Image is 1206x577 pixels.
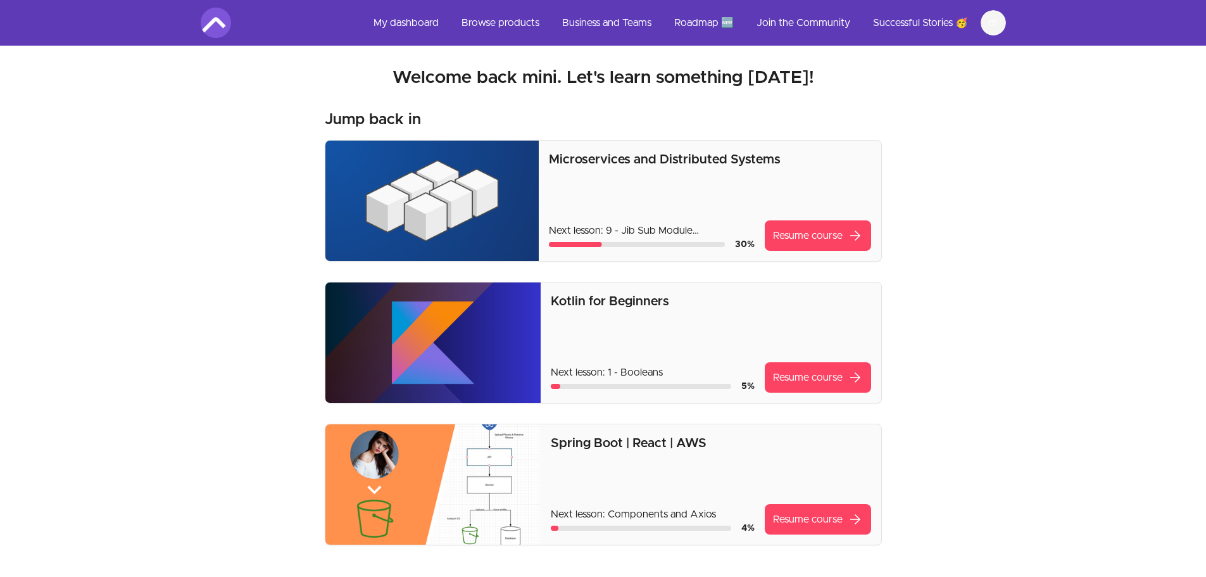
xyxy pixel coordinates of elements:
a: My dashboard [363,8,449,38]
nav: Main [363,8,1006,38]
div: Course progress [551,526,731,531]
a: Roadmap 🆕 [664,8,744,38]
button: m [981,10,1006,35]
p: Next lesson: 1 - Booleans [551,365,754,380]
a: Business and Teams [552,8,662,38]
p: Kotlin for Beginners [551,293,870,310]
p: Next lesson: Components and Axios [551,507,754,522]
span: 5 % [741,382,755,391]
span: arrow_forward [848,228,863,243]
p: Microservices and Distributed Systems [549,151,871,168]
img: Product image for Microservices and Distributed Systems [325,141,539,261]
a: Resume coursearrow_forward [765,220,871,251]
span: 4 % [741,524,755,533]
a: Browse products [451,8,550,38]
h2: Welcome back mini. Let's learn something [DATE]! [201,67,1006,89]
a: Join the Community [746,8,860,38]
a: Successful Stories 🥳 [863,8,978,38]
h3: Jump back in [325,110,421,130]
img: Product image for Spring Boot | React | AWS [325,424,541,545]
div: Course progress [549,242,725,247]
p: Next lesson: 9 - Jib Sub Module Configuration [549,223,755,238]
a: Resume coursearrow_forward [765,504,871,535]
span: arrow_forward [848,512,863,527]
p: Spring Boot | React | AWS [551,434,870,452]
span: arrow_forward [848,370,863,385]
img: Amigoscode logo [201,8,231,38]
span: 30 % [735,240,755,249]
a: Resume coursearrow_forward [765,362,871,393]
img: Product image for Kotlin for Beginners [325,282,541,403]
div: Course progress [551,384,731,389]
